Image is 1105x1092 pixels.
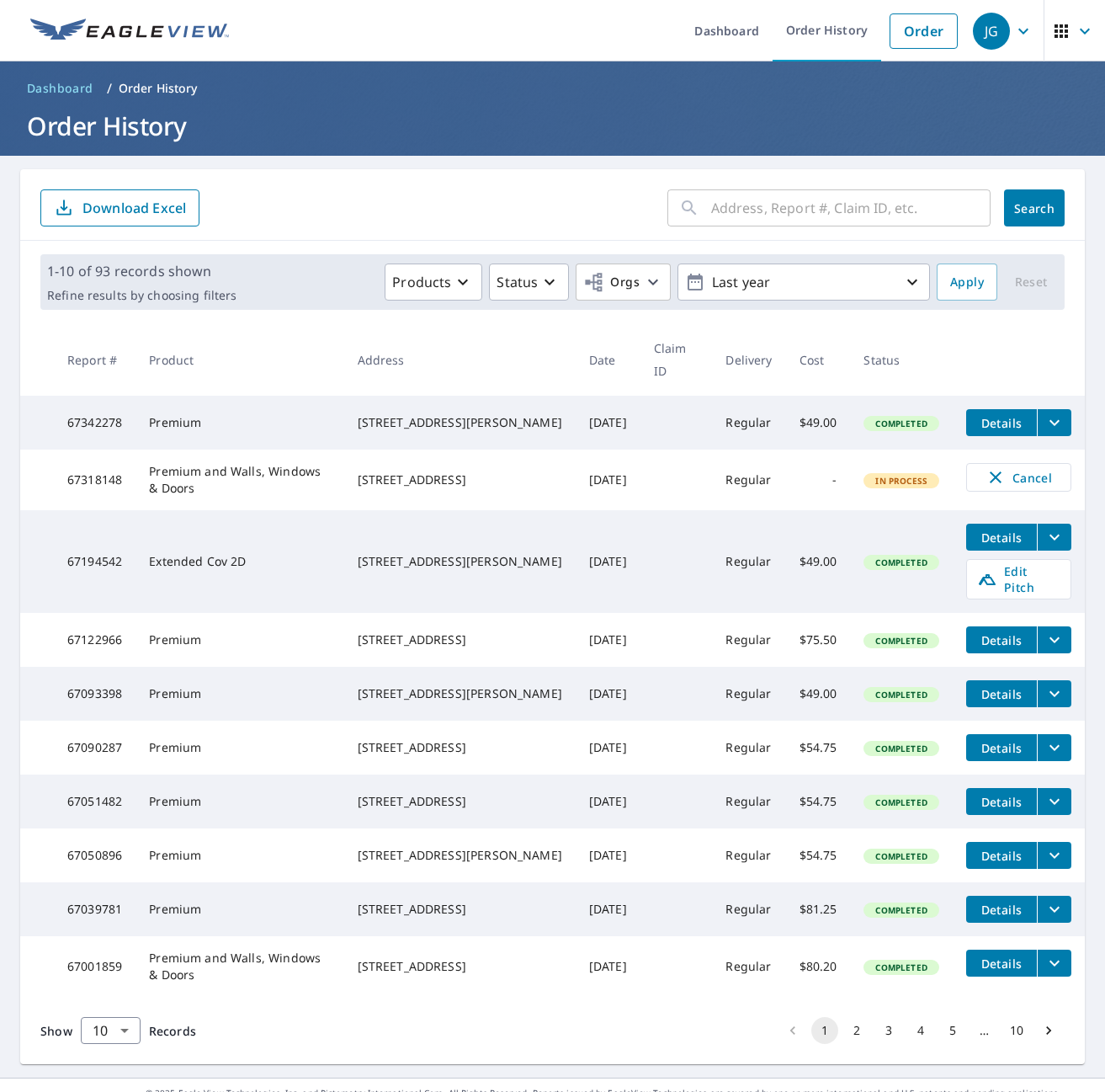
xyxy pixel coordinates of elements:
[712,775,785,828] td: Regular
[966,950,1037,977] button: detailsBtn-67001859
[976,740,1027,756] span: Details
[865,475,938,487] span: In Process
[865,850,937,862] span: Completed
[27,80,93,97] span: Dashboard
[865,961,937,973] span: Completed
[30,19,229,44] img: EV Logo
[865,418,937,429] span: Completed
[966,559,1071,599] a: Edit Pitch
[54,936,135,997] td: 67001859
[358,414,562,431] div: [STREET_ADDRESS][PERSON_NAME]
[82,199,186,217] p: Download Excel
[811,1017,838,1044] button: page 1
[135,613,343,667] td: Premium
[1037,950,1071,977] button: filesDropdownBtn-67001859
[786,450,851,510] td: -
[1037,524,1071,551] button: filesDropdownBtn-67194542
[875,1017,902,1044] button: Go to page 3
[677,264,930,301] button: Last year
[135,667,343,721] td: Premium
[966,788,1037,815] button: detailsBtn-67051482
[786,828,851,882] td: $54.75
[135,936,343,997] td: Premium and Walls, Windows & Doors
[971,1022,998,1039] div: …
[392,272,451,292] p: Products
[865,689,937,700] span: Completed
[489,264,569,301] button: Status
[358,847,562,864] div: [STREET_ADDRESS][PERSON_NAME]
[777,1017,1065,1044] nav: pagination navigation
[576,721,640,775] td: [DATE]
[786,882,851,936] td: $81.25
[54,667,135,721] td: 67093398
[976,848,1027,864] span: Details
[950,272,984,293] span: Apply
[576,396,640,450] td: [DATE]
[712,721,785,775] td: Regular
[865,635,937,647] span: Completed
[976,956,1027,972] span: Details
[20,109,1085,143] h1: Order History
[1037,842,1071,869] button: filesDropdownBtn-67050896
[358,739,562,756] div: [STREET_ADDRESS]
[135,882,343,936] td: Premium
[1037,626,1071,653] button: filesDropdownBtn-67122966
[135,775,343,828] td: Premium
[976,632,1027,648] span: Details
[576,936,640,997] td: [DATE]
[1037,680,1071,707] button: filesDropdownBtn-67093398
[54,775,135,828] td: 67051482
[583,272,640,293] span: Orgs
[712,450,785,510] td: Regular
[358,958,562,975] div: [STREET_ADDRESS]
[358,685,562,702] div: [STREET_ADDRESS][PERSON_NAME]
[107,78,112,99] li: /
[966,409,1037,436] button: detailsBtn-67342278
[135,828,343,882] td: Premium
[149,1023,196,1039] span: Records
[135,323,343,396] th: Product
[712,882,785,936] td: Regular
[576,264,671,301] button: Orgs
[705,268,902,297] p: Last year
[81,1017,141,1044] div: Show 10 records
[973,13,1010,50] div: JG
[966,896,1037,923] button: detailsBtn-67039781
[54,882,135,936] td: 67039781
[865,904,937,916] span: Completed
[712,828,785,882] td: Regular
[576,323,640,396] th: Date
[712,936,785,997] td: Regular
[976,686,1027,702] span: Details
[966,626,1037,653] button: detailsBtn-67122966
[47,288,236,303] p: Refine results by choosing filters
[135,396,343,450] td: Premium
[865,557,937,568] span: Completed
[135,721,343,775] td: Premium
[786,396,851,450] td: $49.00
[1037,788,1071,815] button: filesDropdownBtn-67051482
[786,775,851,828] td: $54.75
[1003,1017,1030,1044] button: Go to page 10
[843,1017,870,1044] button: Go to page 2
[976,902,1027,918] span: Details
[966,680,1037,707] button: detailsBtn-67093398
[576,828,640,882] td: [DATE]
[865,796,937,808] span: Completed
[966,524,1037,551] button: detailsBtn-67194542
[966,842,1037,869] button: detailsBtn-67050896
[890,13,958,49] a: Order
[984,467,1054,487] span: Cancel
[358,901,562,918] div: [STREET_ADDRESS]
[358,471,562,488] div: [STREET_ADDRESS]
[712,667,785,721] td: Regular
[966,734,1037,761] button: detailsBtn-67090287
[576,775,640,828] td: [DATE]
[976,530,1027,546] span: Details
[712,613,785,667] td: Regular
[907,1017,934,1044] button: Go to page 4
[54,613,135,667] td: 67122966
[937,264,997,301] button: Apply
[712,323,785,396] th: Delivery
[786,721,851,775] td: $54.75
